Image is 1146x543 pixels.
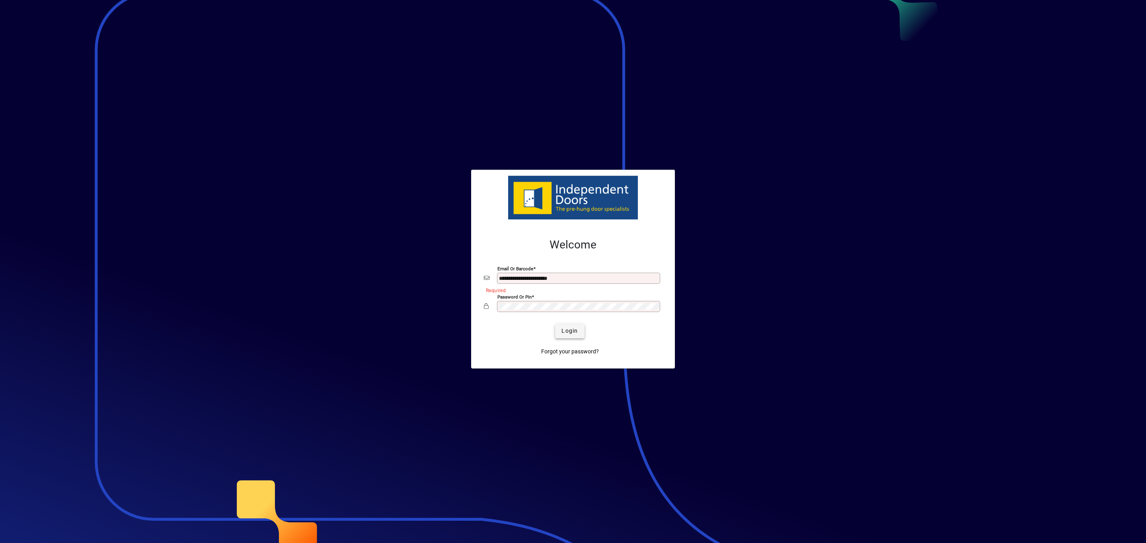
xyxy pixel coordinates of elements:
[486,286,656,294] mat-error: Required
[555,324,584,338] button: Login
[541,347,599,356] span: Forgot your password?
[497,266,533,271] mat-label: Email or Barcode
[538,345,602,359] a: Forgot your password?
[484,238,662,252] h2: Welcome
[497,294,532,299] mat-label: Password or Pin
[561,327,578,335] span: Login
